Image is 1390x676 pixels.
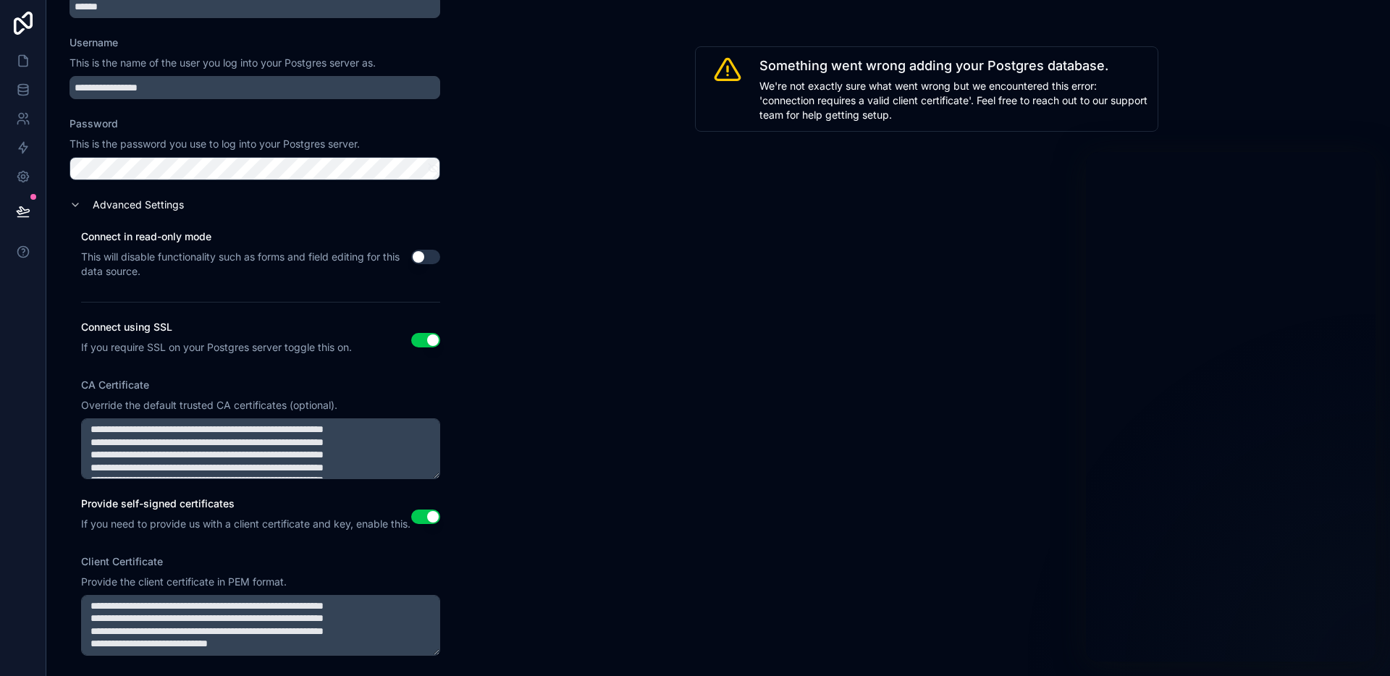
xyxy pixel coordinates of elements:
span: We're not exactly sure what went wrong but we encountered this error: 'connection requires a vali... [759,79,1149,122]
label: Provide self-signed certificates [81,497,410,511]
div: This will disable functionality such as forms and field editing for this data source. [81,250,411,279]
label: Connect using SSL [81,320,352,334]
iframe: Intercom live chat [1086,152,1376,662]
label: Username [69,35,118,50]
p: Provide the client certificate in PEM format. [81,575,440,589]
div: If you require SSL on your Postgres server toggle this on. [81,340,352,355]
label: CA Certificate [81,378,149,392]
label: Password [69,117,118,131]
p: This is the name of the user you log into your Postgres server as. [69,56,440,70]
div: If you need to provide us with a client certificate and key, enable this. [81,517,410,531]
span: Something went wrong adding your Postgres database. [759,56,1149,76]
p: Override the default trusted CA certificates (optional). [81,398,440,413]
p: This is the password you use to log into your Postgres server. [69,137,440,151]
label: Advanced Settings [93,198,184,212]
label: Connect in read-only mode [81,229,411,244]
label: Client Certificate [81,554,163,569]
